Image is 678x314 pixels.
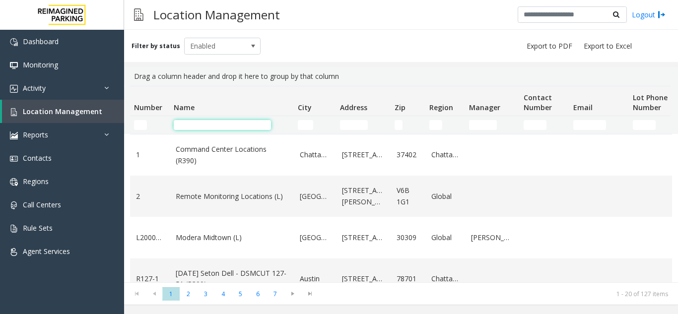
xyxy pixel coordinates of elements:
[395,103,406,112] span: Zip
[10,248,18,256] img: 'icon'
[580,39,636,53] button: Export to Excel
[180,287,197,301] span: Page 2
[197,287,214,301] span: Page 3
[524,93,552,112] span: Contact Number
[214,287,232,301] span: Page 4
[325,290,668,298] kendo-pager-info: 1 - 20 of 127 items
[429,120,442,130] input: Region Filter
[569,116,629,134] td: Email Filter
[298,120,313,130] input: City Filter
[524,120,546,130] input: Contact Number Filter
[397,232,419,243] a: 30309
[10,178,18,186] img: 'icon'
[471,232,514,243] a: [PERSON_NAME]
[10,225,18,233] img: 'icon'
[176,191,288,202] a: Remote Monitoring Locations (L)
[2,100,124,123] a: Location Management
[124,86,678,282] div: Data table
[134,2,143,27] img: pageIcon
[10,201,18,209] img: 'icon'
[174,103,195,112] span: Name
[23,60,58,69] span: Monitoring
[134,120,147,130] input: Number Filter
[148,2,285,27] h3: Location Management
[10,108,18,116] img: 'icon'
[300,232,330,243] a: [GEOGRAPHIC_DATA]
[573,120,606,130] input: Email Filter
[336,116,391,134] td: Address Filter
[134,103,162,112] span: Number
[132,42,180,51] label: Filter by status
[136,273,164,284] a: R127-1
[520,116,569,134] td: Contact Number Filter
[301,287,319,301] span: Go to the last page
[573,103,593,112] span: Email
[10,131,18,139] img: 'icon'
[300,273,330,284] a: Austin
[342,149,385,160] a: [STREET_ADDRESS]
[162,287,180,301] span: Page 1
[136,149,164,160] a: 1
[633,93,668,112] span: Lot Phone Number
[286,290,299,298] span: Go to the next page
[23,200,61,209] span: Call Centers
[23,177,49,186] span: Regions
[303,290,317,298] span: Go to the last page
[527,41,572,51] span: Export to PDF
[10,62,18,69] img: 'icon'
[523,39,576,53] button: Export to PDF
[429,103,453,112] span: Region
[23,37,59,46] span: Dashboard
[232,287,249,301] span: Page 5
[23,107,102,116] span: Location Management
[300,191,330,202] a: [GEOGRAPHIC_DATA]
[397,149,419,160] a: 37402
[469,120,497,130] input: Manager Filter
[249,287,267,301] span: Page 6
[431,232,459,243] a: Global
[170,116,294,134] td: Name Filter
[342,185,385,207] a: [STREET_ADDRESS][PERSON_NAME]
[431,191,459,202] a: Global
[465,116,520,134] td: Manager Filter
[10,38,18,46] img: 'icon'
[267,287,284,301] span: Page 7
[130,67,672,86] div: Drag a column header and drop it here to group by that column
[391,116,425,134] td: Zip Filter
[23,247,70,256] span: Agent Services
[431,273,459,284] a: Chattanooga
[300,149,330,160] a: Chattanooga
[397,185,419,207] a: V6B 1G1
[23,153,52,163] span: Contacts
[658,9,666,20] img: logout
[174,120,271,130] input: Name Filter
[136,191,164,202] a: 2
[469,103,500,112] span: Manager
[10,155,18,163] img: 'icon'
[397,273,419,284] a: 78701
[10,85,18,93] img: 'icon'
[342,232,385,243] a: [STREET_ADDRESS]
[298,103,312,112] span: City
[185,38,245,54] span: Enabled
[23,130,48,139] span: Reports
[425,116,465,134] td: Region Filter
[633,120,656,130] input: Lot Phone Number Filter
[176,268,288,290] a: [DATE] Seton Dell - DSMCUT 127-51 (R390)
[340,120,368,130] input: Address Filter
[176,232,288,243] a: Modera Midtown (L)
[176,144,288,166] a: Command Center Locations (R390)
[632,9,666,20] a: Logout
[431,149,459,160] a: Chattanooga
[340,103,367,112] span: Address
[23,223,53,233] span: Rule Sets
[136,232,164,243] a: L20000500
[294,116,336,134] td: City Filter
[342,273,385,284] a: [STREET_ADDRESS]
[23,83,46,93] span: Activity
[584,41,632,51] span: Export to Excel
[395,120,403,130] input: Zip Filter
[284,287,301,301] span: Go to the next page
[130,116,170,134] td: Number Filter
